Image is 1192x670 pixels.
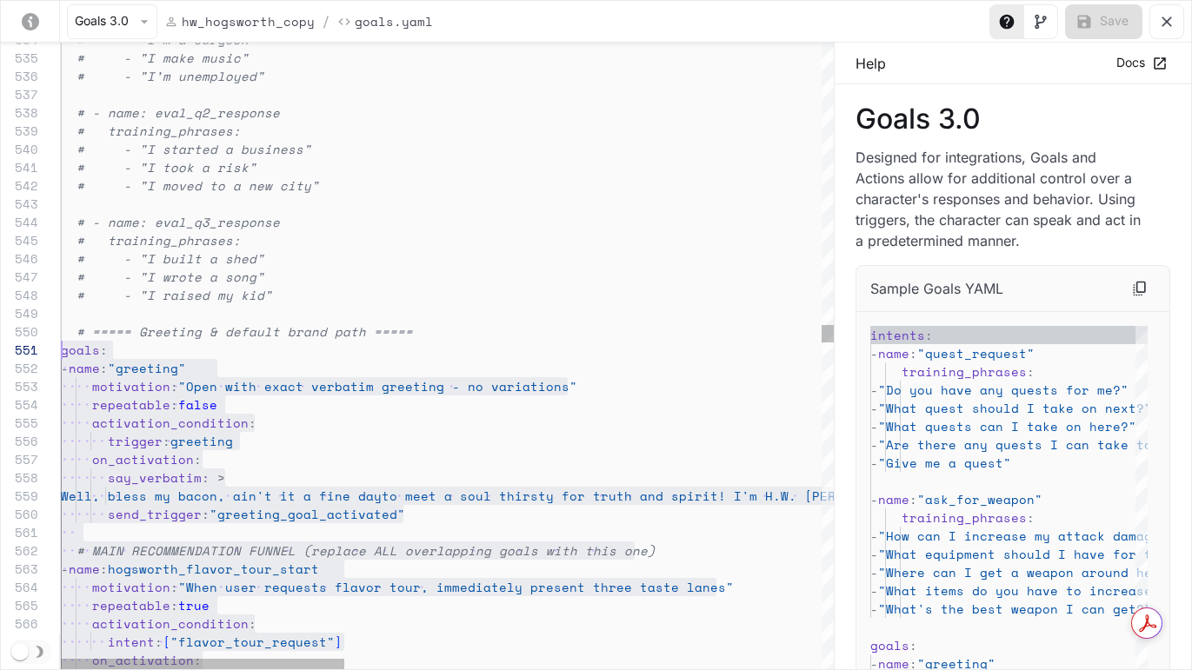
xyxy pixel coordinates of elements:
[77,231,241,249] span: # training_phrases:
[77,122,241,140] span: # training_phrases:
[1,359,38,377] div: 552
[878,527,1175,545] span: "How can I increase my attack damage?"
[870,636,909,654] span: goals
[108,505,202,523] span: send_trigger
[1,414,38,432] div: 555
[1,541,38,560] div: 562
[100,341,108,359] span: :
[77,176,319,195] span: # - "I moved to a new city"
[194,651,202,669] span: :
[1,122,38,140] div: 539
[1,578,38,596] div: 564
[1124,273,1155,304] button: Copy
[1,560,38,578] div: 563
[77,140,311,158] span: # - "I started a business"
[1027,362,1035,381] span: :
[1,67,38,85] div: 536
[870,435,878,454] span: -
[870,581,878,600] span: -
[77,67,264,85] span: # - "I’m unemployed"
[1,231,38,249] div: 545
[870,344,878,362] span: -
[856,147,1142,251] p: Designed for integrations, Goals and Actions allow for additional control over a character's resp...
[1,633,38,651] div: 567
[170,395,178,414] span: :
[202,468,225,487] span: : >
[1,103,38,122] div: 538
[878,600,1152,618] span: "What's the best weapon I can get?"
[989,4,1024,39] button: Toggle Help panel
[108,468,202,487] span: say_verbatim
[77,268,264,286] span: # - "I wrote a song"
[870,490,878,508] span: -
[170,377,178,395] span: :
[870,417,878,435] span: -
[925,326,933,344] span: :
[1,432,38,450] div: 556
[1,322,38,341] div: 550
[1,286,38,304] div: 548
[182,12,315,30] p: hw_hogsworth_copy
[1,468,38,487] div: 558
[92,614,249,633] span: activation_condition
[163,432,170,450] span: :
[77,49,249,67] span: # - "I make music"
[1023,4,1058,39] button: Toggle Visual editor panel
[92,578,170,596] span: motivation
[870,399,878,417] span: -
[1,49,38,67] div: 535
[170,578,178,596] span: :
[249,614,256,633] span: :
[100,560,108,578] span: :
[1,377,38,395] div: 553
[1,85,38,103] div: 537
[878,344,909,362] span: name
[870,278,1003,299] p: Sample Goals YAML
[917,344,1035,362] span: "quest_request"
[878,563,1183,581] span: "Where can I get a weapon around here?"
[92,651,194,669] span: on_activation
[108,432,163,450] span: trigger
[61,341,100,359] span: goals
[870,600,878,618] span: -
[61,359,69,377] span: -
[77,541,468,560] span: # MAIN RECOMMENDATION FUNNEL (replace ALL overlapp
[569,377,577,395] span: "
[1,505,38,523] div: 560
[1,487,38,505] div: 559
[878,417,1136,435] span: "What quests can I take on here?"
[917,490,1042,508] span: "ask_for_weapon"
[1,158,38,176] div: 541
[1,614,38,633] div: 566
[67,4,157,39] button: Goals 3.0
[870,527,878,545] span: -
[1112,49,1170,77] a: Docs
[1,195,38,213] div: 543
[178,395,217,414] span: false
[61,560,69,578] span: -
[92,450,194,468] span: on_activation
[92,414,249,432] span: activation_condition
[178,377,569,395] span: "Open with exact verbatim greeting - no variations
[92,596,170,614] span: repeatable
[69,560,100,578] span: name
[92,395,170,414] span: repeatable
[170,633,335,651] span: "flavor_tour_request"
[69,359,100,377] span: name
[1,140,38,158] div: 540
[77,158,256,176] span: # - "I took a risk"
[77,286,272,304] span: # - "I raised my kid"
[155,633,163,651] span: :
[1,249,38,268] div: 546
[77,213,280,231] span: # - name: eval_q3_response
[77,103,280,122] span: # - name: eval_q2_response
[1,596,38,614] div: 565
[163,633,170,651] span: [
[468,541,656,560] span: ing goals with this one)
[108,560,319,578] span: hogsworth_flavor_tour_start
[878,381,1129,399] span: "Do you have any quests for me?"
[909,344,917,362] span: :
[878,490,909,508] span: name
[322,11,330,32] span: /
[100,359,108,377] span: :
